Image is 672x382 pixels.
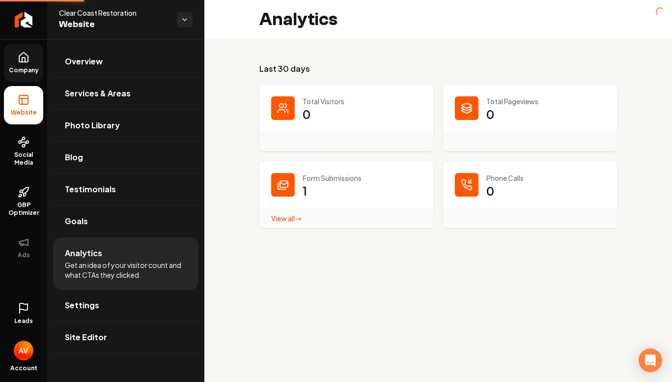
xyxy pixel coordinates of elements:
[303,96,421,106] p: Total Visitors
[486,106,494,122] p: 0
[65,215,88,227] span: Goals
[259,10,337,29] h2: Analytics
[53,206,198,237] a: Goals
[53,46,198,77] a: Overview
[7,109,41,117] span: Website
[259,63,617,75] h3: Last 30 days
[486,173,605,183] p: Phone Calls
[53,322,198,353] a: Site Editor
[486,183,494,199] p: 0
[4,229,43,267] button: Ads
[10,364,37,372] span: Account
[303,183,307,199] p: 1
[4,151,43,167] span: Social Media
[639,349,662,372] div: Open Intercom Messenger
[303,173,421,183] p: Form Submissions
[486,96,605,106] p: Total Pageviews
[5,66,43,74] span: Company
[4,178,43,225] a: GBP Optimizer
[65,88,131,99] span: Services & Areas
[14,337,33,360] button: Open user button
[65,56,103,67] span: Overview
[59,18,169,31] span: Website
[4,294,43,333] a: Leads
[303,106,310,122] p: 0
[65,247,102,259] span: Analytics
[53,142,198,173] a: Blog
[65,119,120,131] span: Photo Library
[65,260,187,280] span: Get an idea of your visitor count and what CTAs they clicked.
[53,174,198,205] a: Testimonials
[65,331,107,343] span: Site Editor
[59,8,169,18] span: Clear Coast Restoration
[15,12,33,28] img: Rebolt Logo
[53,110,198,141] a: Photo Library
[53,78,198,109] a: Services & Areas
[65,183,116,195] span: Testimonials
[65,299,99,311] span: Settings
[14,251,34,259] span: Ads
[14,317,33,325] span: Leads
[14,341,33,360] img: Ana Villa
[65,151,83,163] span: Blog
[53,290,198,321] a: Settings
[4,201,43,217] span: GBP Optimizer
[271,214,302,223] a: View all →
[4,44,43,82] a: Company
[4,128,43,175] a: Social Media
